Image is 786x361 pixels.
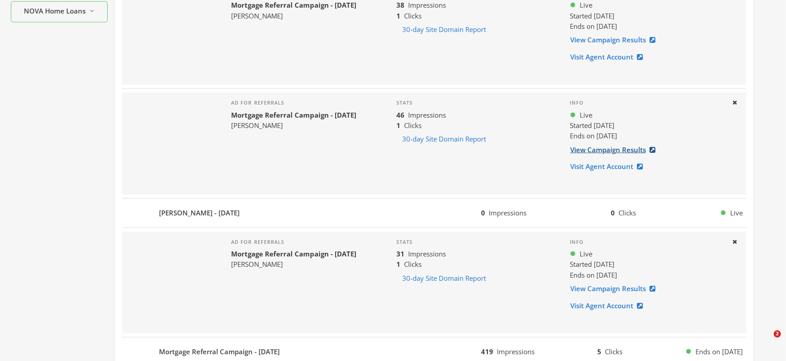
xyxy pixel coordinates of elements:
span: 2 [774,330,781,338]
a: View Campaign Results [570,280,661,297]
a: View Campaign Results [570,32,661,48]
h4: Info [570,100,725,106]
div: Started [DATE] [570,259,725,270]
span: Impressions [408,0,446,9]
button: 30-day Site Domain Report [396,131,492,147]
span: Clicks [404,11,422,20]
a: Visit Agent Account [570,158,649,175]
b: [PERSON_NAME] - [DATE] [159,208,240,218]
div: [PERSON_NAME] [231,259,356,270]
span: Impressions [408,110,446,119]
button: NOVA Home Loans [11,1,108,23]
span: NOVA Home Loans [24,6,86,16]
h4: Stats [396,239,555,245]
b: 5 [597,347,601,356]
span: Clicks [404,121,422,130]
span: Live [730,208,743,218]
b: Mortgage Referral Campaign - [DATE] [231,0,356,9]
span: Impressions [489,208,527,217]
b: 1 [396,11,400,20]
h4: Ad for referrals [231,239,356,245]
h4: Stats [396,100,555,106]
span: Impressions [408,249,446,258]
b: Mortgage Referral Campaign - [DATE] [231,110,356,119]
button: 30-day Site Domain Report [396,270,492,287]
span: Ends on [DATE] [695,347,743,357]
b: 1 [396,121,400,130]
button: [PERSON_NAME] - [DATE]0Impressions0ClicksLive [122,202,746,224]
b: 0 [611,208,615,217]
div: Started [DATE] [570,120,725,131]
b: 0 [481,208,485,217]
span: Ends on [DATE] [570,270,617,279]
div: [PERSON_NAME] [231,120,356,131]
span: Live [580,249,592,259]
b: Mortgage Referral Campaign - [DATE] [231,249,356,258]
a: Visit Agent Account [570,297,649,314]
iframe: Intercom live chat [755,330,777,352]
b: 38 [396,0,404,9]
b: 46 [396,110,404,119]
a: Visit Agent Account [570,49,649,65]
button: 30-day Site Domain Report [396,21,492,38]
span: Live [580,110,592,120]
b: 31 [396,249,404,258]
span: Clicks [404,260,422,269]
span: Impressions [497,347,535,356]
span: Clicks [618,208,636,217]
h4: Info [570,239,725,245]
b: 419 [481,347,493,356]
div: [PERSON_NAME] [231,11,356,21]
span: Clicks [605,347,622,356]
a: View Campaign Results [570,142,661,158]
div: Started [DATE] [570,11,725,21]
span: Ends on [DATE] [570,22,617,31]
b: 1 [396,260,400,269]
b: Mortgage Referral Campaign - [DATE] [159,347,280,357]
span: Ends on [DATE] [570,131,617,140]
h4: Ad for referrals [231,100,356,106]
